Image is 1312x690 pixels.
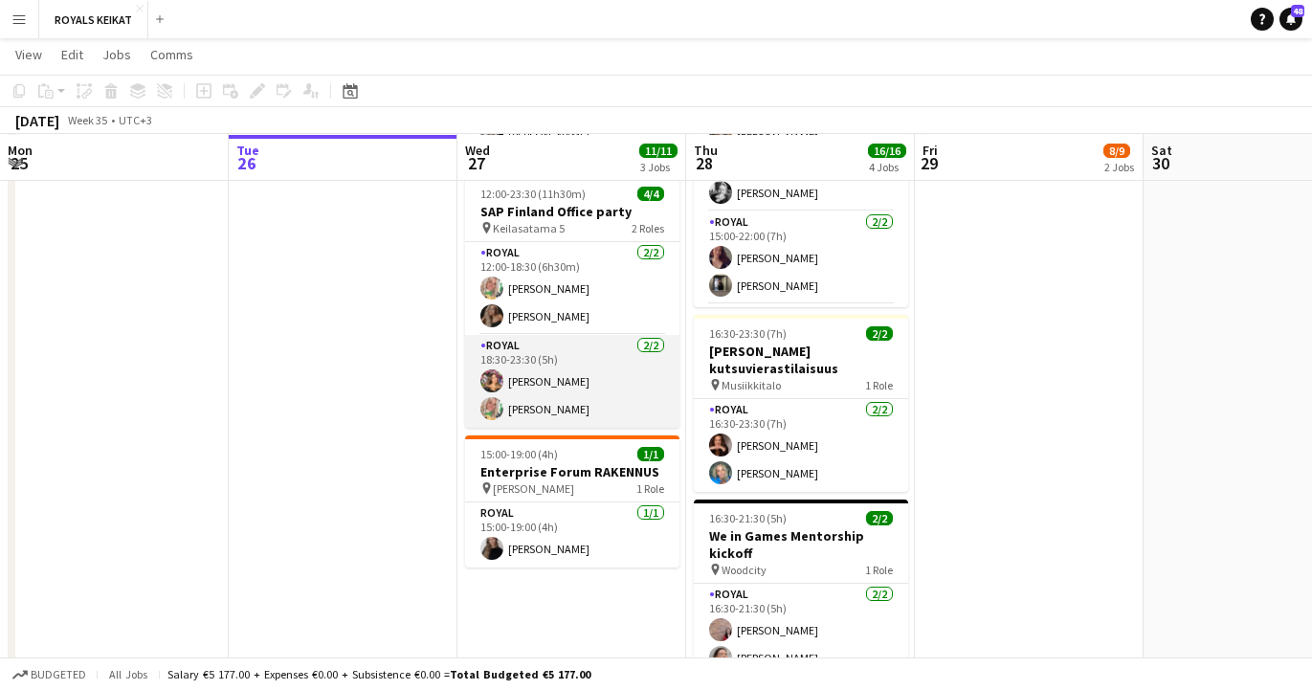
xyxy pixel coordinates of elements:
span: 12:00-23:30 (11h30m) [480,187,586,201]
span: 2 Roles [632,221,664,235]
span: 11/11 [639,144,678,158]
span: All jobs [105,667,151,681]
div: [DATE] [15,111,59,130]
span: Keilasatama 5 [493,221,565,235]
app-job-card: 16:30-23:30 (7h)2/2[PERSON_NAME] kutsuvierastilaisuus Musiikkitalo1 RoleRoyal2/216:30-23:30 (7h)[... [694,315,908,492]
button: Budgeted [10,664,89,685]
div: UTC+3 [119,113,152,127]
span: 27 [462,152,490,174]
h3: [PERSON_NAME] kutsuvierastilaisuus [694,343,908,377]
span: 4/4 [637,187,664,201]
app-card-role: Royal2/218:30-23:30 (5h)[PERSON_NAME][PERSON_NAME] [465,335,679,428]
span: 1 Role [636,481,664,496]
button: ROYALS KEIKAT [39,1,148,38]
h3: Enterprise Forum RAKENNUS [465,463,679,480]
a: Edit [54,42,91,67]
span: 1 Role [865,378,893,392]
div: Salary €5 177.00 + Expenses €0.00 + Subsistence €0.00 = [167,667,590,681]
span: 16:30-21:30 (5h) [709,511,787,525]
span: 28 [691,152,718,174]
app-job-card: 16:30-21:30 (5h)2/2We in Games Mentorship kickoff Woodcity1 RoleRoyal2/216:30-21:30 (5h)[PERSON_N... [694,500,908,677]
span: [PERSON_NAME] [493,481,574,496]
span: Comms [150,46,193,63]
span: Edit [61,46,83,63]
span: Mon [8,142,33,159]
span: 8/9 [1103,144,1130,158]
app-card-role: Royal2/215:00-22:00 (7h)[PERSON_NAME][PERSON_NAME] [694,211,908,304]
span: 25 [5,152,33,174]
h3: We in Games Mentorship kickoff [694,527,908,562]
span: Budgeted [31,668,86,681]
span: 16:30-23:30 (7h) [709,326,787,341]
span: Week 35 [63,113,111,127]
span: Tue [236,142,259,159]
app-job-card: 12:00-23:30 (11h30m)4/4SAP Finland Office party Keilasatama 52 RolesRoyal2/212:00-18:30 (6h30m)[P... [465,175,679,428]
span: View [15,46,42,63]
a: View [8,42,50,67]
span: 1/1 [637,447,664,461]
span: Thu [694,142,718,159]
span: Jobs [102,46,131,63]
app-card-role: Royal1/115:00-19:00 (4h)[PERSON_NAME] [465,502,679,568]
div: 3 Jobs [640,160,677,174]
span: Woodcity [722,563,767,577]
span: Wed [465,142,490,159]
a: Comms [143,42,201,67]
span: Musiikkitalo [722,378,781,392]
app-job-card: 15:00-19:00 (4h)1/1Enterprise Forum RAKENNUS [PERSON_NAME]1 RoleRoyal1/115:00-19:00 (4h)[PERSON_N... [465,435,679,568]
a: 48 [1279,8,1302,31]
app-card-role: Royal2/216:30-21:30 (5h)[PERSON_NAME][PERSON_NAME] [694,584,908,677]
span: 2/2 [866,511,893,525]
span: 1 Role [865,563,893,577]
span: 29 [920,152,938,174]
span: 30 [1148,152,1172,174]
span: 2/2 [866,326,893,341]
app-card-role: Royal2/212:00-18:30 (6h30m)[PERSON_NAME][PERSON_NAME] [465,242,679,335]
span: Total Budgeted €5 177.00 [450,667,590,681]
span: 48 [1291,5,1304,17]
div: 4 Jobs [869,160,905,174]
app-card-role: Royal2/216:30-23:30 (7h)[PERSON_NAME][PERSON_NAME] [694,399,908,492]
a: Jobs [95,42,139,67]
span: 15:00-19:00 (4h) [480,447,558,461]
span: Sat [1151,142,1172,159]
span: 26 [233,152,259,174]
div: 2 Jobs [1104,160,1134,174]
span: 16/16 [868,144,906,158]
h3: SAP Finland Office party [465,203,679,220]
span: Fri [923,142,938,159]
